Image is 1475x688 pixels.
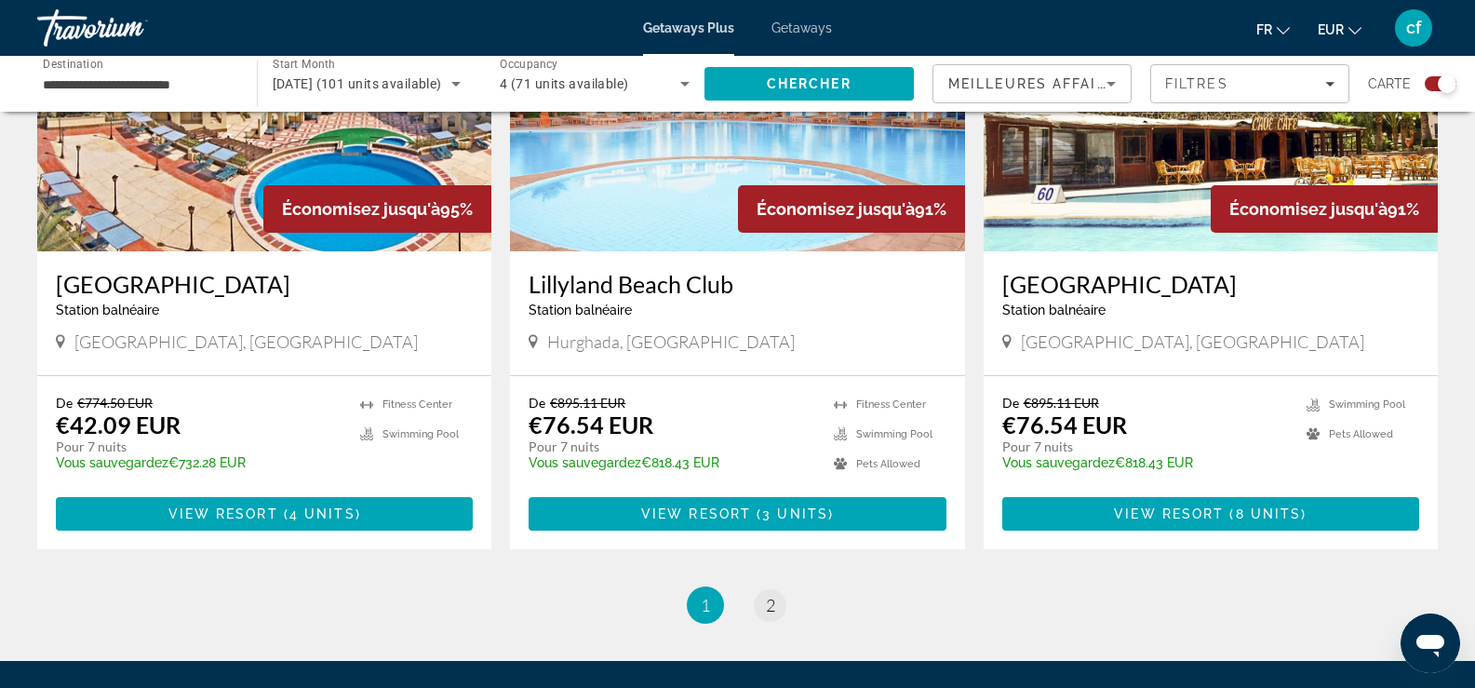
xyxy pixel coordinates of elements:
span: De [1002,395,1019,411]
p: Pour 7 nuits [56,438,342,455]
span: Vous sauvegardez [529,455,641,470]
span: Swimming Pool [1329,398,1405,411]
span: Destination [43,57,103,70]
div: 95% [263,185,491,233]
input: Select destination [43,74,233,96]
mat-select: Sort by [948,73,1116,95]
span: [GEOGRAPHIC_DATA], [GEOGRAPHIC_DATA] [74,331,418,352]
span: 3 units [762,506,828,521]
span: 4 units [289,506,355,521]
span: €895.11 EUR [1024,395,1099,411]
span: De [56,395,73,411]
span: Fitness Center [382,398,452,411]
a: Lillyland Beach Club [529,270,945,298]
span: Hurghada, [GEOGRAPHIC_DATA] [547,331,795,352]
span: Pets Allowed [1329,428,1393,440]
a: Getaways [771,20,832,35]
span: [GEOGRAPHIC_DATA], [GEOGRAPHIC_DATA] [1021,331,1364,352]
span: 4 (71 units available) [500,76,629,91]
a: Getaways Plus [643,20,734,35]
nav: Pagination [37,587,1438,624]
iframe: Bouton de lancement de la fenêtre de messagerie [1401,614,1460,673]
p: €818.43 EUR [1002,455,1288,470]
span: Station balnéaire [529,303,632,317]
div: 91% [1211,185,1438,233]
span: Économisez jusqu'à [757,199,915,219]
div: 91% [738,185,965,233]
span: Pets Allowed [856,458,920,470]
span: Vous sauvegardez [1002,455,1115,470]
p: €42.09 EUR [56,411,181,438]
p: €732.28 EUR [56,455,342,470]
button: View Resort(3 units) [529,497,945,531]
span: Occupancy [500,58,558,71]
button: Filters [1150,64,1349,103]
span: Chercher [767,76,851,91]
span: Swimming Pool [856,428,932,440]
a: [GEOGRAPHIC_DATA] [1002,270,1419,298]
span: €895.11 EUR [550,395,625,411]
span: cf [1406,19,1421,37]
a: [GEOGRAPHIC_DATA] [56,270,473,298]
span: ( ) [1224,506,1307,521]
span: Économisez jusqu'à [282,199,440,219]
p: €76.54 EUR [529,411,653,438]
span: Carte [1368,71,1411,97]
p: Pour 7 nuits [529,438,814,455]
p: €818.43 EUR [529,455,814,470]
button: User Menu [1389,8,1438,47]
p: Pour 7 nuits [1002,438,1288,455]
span: View Resort [1114,506,1224,521]
span: fr [1256,22,1272,37]
span: View Resort [168,506,278,521]
span: [DATE] (101 units available) [273,76,442,91]
span: Station balnéaire [1002,303,1106,317]
span: Filtres [1165,76,1228,91]
span: ( ) [278,506,361,521]
span: Fitness Center [856,398,926,411]
span: 2 [766,595,775,615]
span: Meilleures affaires [948,76,1127,91]
span: €774.50 EUR [77,395,153,411]
p: €76.54 EUR [1002,411,1127,438]
span: Vous sauvegardez [56,455,168,470]
button: Change language [1256,16,1290,43]
span: Station balnéaire [56,303,159,317]
button: View Resort(4 units) [56,497,473,531]
span: ( ) [751,506,834,521]
a: Travorium [37,4,223,52]
span: View Resort [641,506,751,521]
span: Swimming Pool [382,428,459,440]
span: Économisez jusqu'à [1229,199,1388,219]
span: 1 [701,595,710,615]
span: De [529,395,545,411]
span: 8 units [1236,506,1302,521]
button: View Resort(8 units) [1002,497,1419,531]
button: Change currency [1318,16,1361,43]
span: EUR [1318,22,1344,37]
button: Search [704,67,915,101]
span: Start Month [273,58,335,71]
